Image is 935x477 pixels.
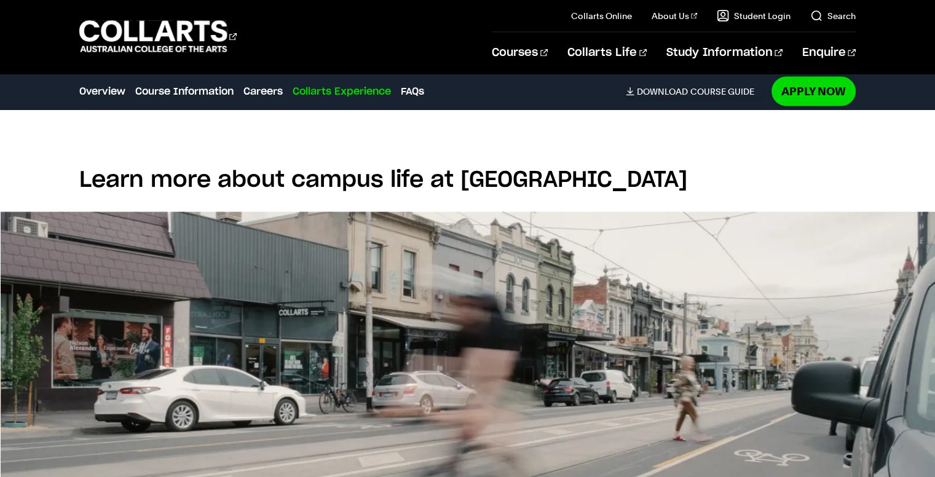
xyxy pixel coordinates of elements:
[243,84,283,99] a: Careers
[666,33,782,73] a: Study Information
[79,167,855,194] h2: Learn more about campus life at [GEOGRAPHIC_DATA]
[79,84,125,99] a: Overview
[401,84,424,99] a: FAQs
[492,33,548,73] a: Courses
[571,10,632,22] a: Collarts Online
[802,33,856,73] a: Enquire
[293,84,391,99] a: Collarts Experience
[810,10,856,22] a: Search
[652,10,697,22] a: About Us
[135,84,234,99] a: Course Information
[637,86,688,97] span: Download
[626,86,764,97] a: DownloadCourse Guide
[771,77,856,106] a: Apply Now
[79,19,237,54] div: Go to homepage
[717,10,791,22] a: Student Login
[567,33,647,73] a: Collarts Life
